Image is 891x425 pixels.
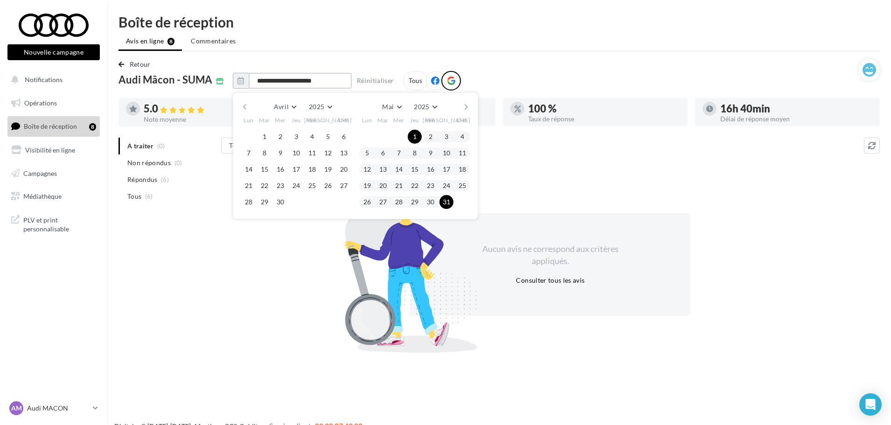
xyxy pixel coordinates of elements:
[455,146,469,160] button: 11
[274,103,289,111] span: Avril
[439,195,453,209] button: 31
[258,179,271,193] button: 22
[23,192,62,200] span: Médiathèque
[321,146,335,160] button: 12
[410,100,440,113] button: 2025
[353,75,398,86] button: Réinitialiser
[174,159,182,167] span: (0)
[289,162,303,176] button: 17
[376,195,390,209] button: 27
[382,103,394,111] span: Mai
[25,146,75,154] span: Visibilité en ligne
[424,130,438,144] button: 2
[6,140,102,160] a: Visibilité en ligne
[118,75,212,85] span: Audi Mâcon - SUMA
[360,162,374,176] button: 12
[242,146,256,160] button: 7
[337,130,351,144] button: 6
[221,138,314,153] button: Tous les avis
[321,179,335,193] button: 26
[423,117,471,125] span: [PERSON_NAME]
[258,146,271,160] button: 8
[408,162,422,176] button: 15
[455,130,469,144] button: 4
[118,15,880,29] div: Boîte de réception
[439,179,453,193] button: 24
[376,146,390,160] button: 6
[89,123,96,131] div: 8
[7,44,100,60] button: Nouvelle campagne
[127,175,158,184] span: Répondus
[392,146,406,160] button: 7
[457,117,468,125] span: Dim
[512,275,588,286] button: Consulter tous les avis
[242,162,256,176] button: 14
[392,162,406,176] button: 14
[470,243,631,267] div: Aucun avis ne correspond aux critères appliqués.
[859,393,882,416] div: Open Intercom Messenger
[408,195,422,209] button: 29
[337,162,351,176] button: 20
[337,146,351,160] button: 13
[145,193,153,200] span: (6)
[424,179,438,193] button: 23
[6,93,102,113] a: Opérations
[392,195,406,209] button: 28
[408,179,422,193] button: 22
[305,179,319,193] button: 25
[161,176,169,183] span: (6)
[360,195,374,209] button: 26
[305,162,319,176] button: 18
[403,71,428,91] div: Tous
[144,116,296,123] div: Note moyenne
[362,117,372,125] span: Lun
[408,146,422,160] button: 8
[360,179,374,193] button: 19
[309,103,324,111] span: 2025
[305,146,319,160] button: 11
[7,399,100,417] a: AM Audi MACON
[6,116,102,136] a: Boîte de réception8
[455,162,469,176] button: 18
[24,122,77,130] span: Boîte de réception
[6,187,102,206] a: Médiathèque
[258,195,271,209] button: 29
[289,146,303,160] button: 10
[259,117,270,125] span: Mar
[130,60,151,68] span: Retour
[273,179,287,193] button: 23
[376,179,390,193] button: 20
[360,146,374,160] button: 5
[229,141,267,149] span: Tous les avis
[305,100,335,113] button: 2025
[270,100,300,113] button: Avril
[6,70,98,90] button: Notifications
[23,169,57,177] span: Campagnes
[244,117,254,125] span: Lun
[424,195,438,209] button: 30
[273,162,287,176] button: 16
[720,104,872,114] div: 16h 40min
[127,192,141,201] span: Tous
[528,116,680,122] div: Taux de réponse
[292,117,301,125] span: Jeu
[242,195,256,209] button: 28
[305,130,319,144] button: 4
[424,162,438,176] button: 16
[337,179,351,193] button: 27
[23,214,96,234] span: PLV et print personnalisable
[289,130,303,144] button: 3
[144,104,296,114] div: 5.0
[258,130,271,144] button: 1
[424,146,438,160] button: 9
[720,116,872,122] div: Délai de réponse moyen
[528,104,680,114] div: 100 %
[410,117,419,125] span: Jeu
[273,195,287,209] button: 30
[376,162,390,176] button: 13
[25,76,63,84] span: Notifications
[258,162,271,176] button: 15
[304,117,352,125] span: [PERSON_NAME]
[289,179,303,193] button: 24
[393,117,404,125] span: Mer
